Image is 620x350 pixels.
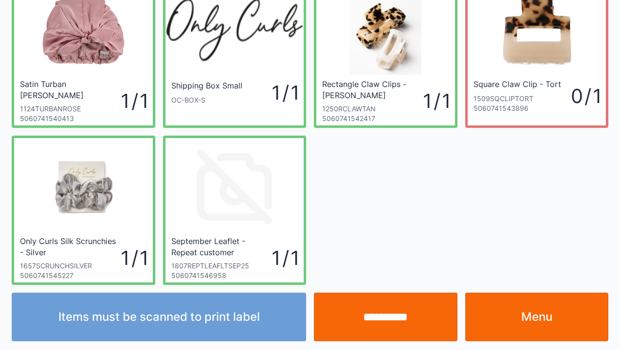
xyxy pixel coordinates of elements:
[564,82,601,110] div: 0 / 1
[20,104,121,114] div: 1124TURBANROSE
[245,79,298,106] div: 1 / 1
[12,136,155,285] a: Only Curls Silk Scrunchies - Silver1657SCRUNCHSILVER50607415452271 / 1
[121,87,147,115] div: 1 / 1
[171,236,270,257] div: September Leaflet - Repeat customer
[171,95,245,105] div: OC-BOX-S
[20,236,118,257] div: Only Curls Silk Scrunchies - Silver
[474,94,564,104] div: 1509SQCLIPTORT
[20,261,121,271] div: 1657SCRUNCHSILVER
[121,244,147,272] div: 1 / 1
[423,87,449,115] div: 1 / 1
[163,136,307,285] a: September Leaflet - Repeat customer1807REPTLEAFLTSEP2550607415469581 / 1
[474,104,564,113] div: 5060741543896
[171,80,242,91] div: Shipping Box Small
[474,79,561,90] div: Square Claw Clip - Tort
[322,114,423,123] div: 5060741542417
[20,79,118,100] div: Satin Turban [PERSON_NAME]
[272,244,298,272] div: 1 / 1
[171,271,272,280] div: 5060741546958
[322,79,420,100] div: Rectangle Claw Clips -[PERSON_NAME]
[38,142,128,232] img: SilkScrunchies-Silver_2packoncard_1200x.jpg
[465,293,609,341] a: Menu
[20,271,121,280] div: 5060741545227
[171,261,272,271] div: 1807REPTLEAFLTSEP25
[322,104,423,114] div: 1250RCLAWTAN
[20,114,121,123] div: 5060741540413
